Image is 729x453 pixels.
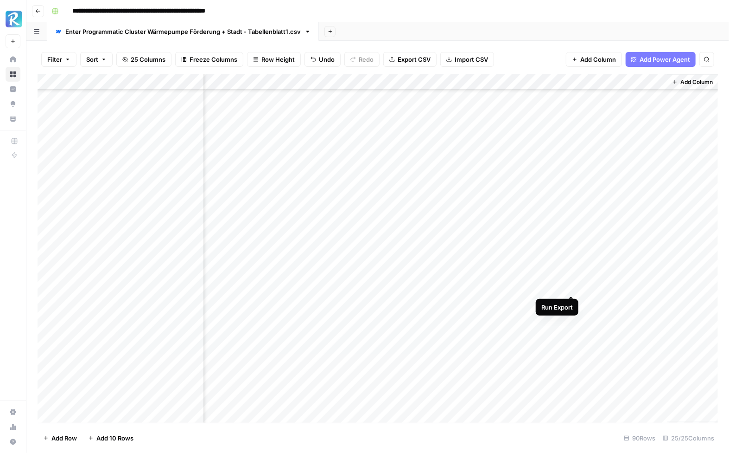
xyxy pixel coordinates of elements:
[383,52,437,67] button: Export CSV
[6,67,20,82] a: Browse
[6,434,20,449] button: Help + Support
[131,55,165,64] span: 25 Columns
[620,431,659,446] div: 90 Rows
[6,405,20,420] a: Settings
[304,52,341,67] button: Undo
[96,434,133,443] span: Add 10 Rows
[6,97,20,111] a: Opportunities
[640,55,690,64] span: Add Power Agent
[65,27,301,36] div: Enter Programmatic Cluster Wärmepumpe Förderung + Stadt - Tabellenblatt1.csv
[47,55,62,64] span: Filter
[566,52,622,67] button: Add Column
[6,7,20,31] button: Workspace: Radyant
[6,11,22,27] img: Radyant Logo
[6,111,20,126] a: Your Data
[440,52,494,67] button: Import CSV
[86,55,98,64] span: Sort
[455,55,488,64] span: Import CSV
[659,431,718,446] div: 25/25 Columns
[6,420,20,434] a: Usage
[319,55,335,64] span: Undo
[116,52,171,67] button: 25 Columns
[247,52,301,67] button: Row Height
[626,52,696,67] button: Add Power Agent
[82,431,139,446] button: Add 10 Rows
[38,431,82,446] button: Add Row
[398,55,431,64] span: Export CSV
[80,52,113,67] button: Sort
[359,55,374,64] span: Redo
[6,52,20,67] a: Home
[680,78,713,86] span: Add Column
[51,434,77,443] span: Add Row
[190,55,237,64] span: Freeze Columns
[541,303,573,312] div: Run Export
[344,52,380,67] button: Redo
[6,82,20,97] a: Insights
[668,76,716,88] button: Add Column
[175,52,243,67] button: Freeze Columns
[261,55,295,64] span: Row Height
[580,55,616,64] span: Add Column
[47,22,319,41] a: Enter Programmatic Cluster Wärmepumpe Förderung + Stadt - Tabellenblatt1.csv
[41,52,76,67] button: Filter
